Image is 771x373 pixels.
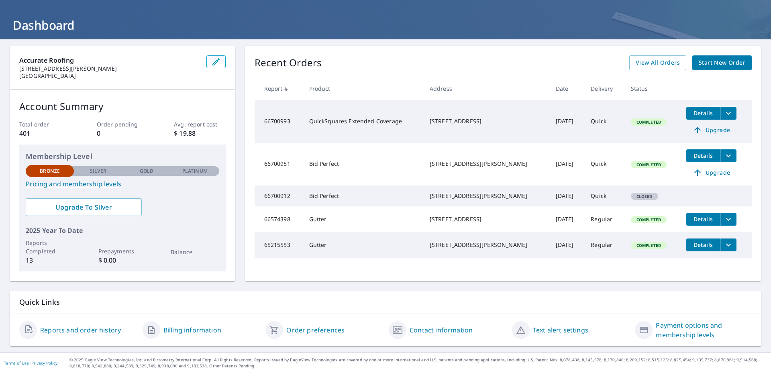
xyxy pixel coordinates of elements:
th: Delivery [584,77,624,100]
td: Gutter [303,206,423,232]
button: filesDropdownBtn-66700951 [720,149,736,162]
span: Details [691,215,715,223]
span: Start New Order [699,58,745,68]
div: [STREET_ADDRESS][PERSON_NAME] [430,241,543,249]
a: Pricing and membership levels [26,179,219,189]
p: Reports Completed [26,238,74,255]
p: Account Summary [19,99,226,114]
p: [STREET_ADDRESS][PERSON_NAME] [19,65,200,72]
td: 66700993 [255,100,303,143]
span: Upgrade [691,125,732,135]
button: filesDropdownBtn-66700993 [720,107,736,120]
th: Date [549,77,585,100]
td: Regular [584,206,624,232]
td: 65215553 [255,232,303,258]
p: 13 [26,255,74,265]
button: detailsBtn-66574398 [686,213,720,226]
td: Quick [584,100,624,143]
th: Status [624,77,680,100]
a: Start New Order [692,55,752,70]
p: Recent Orders [255,55,322,70]
p: Prepayments [98,247,147,255]
a: Upgrade To Silver [26,198,142,216]
p: Gold [140,167,153,175]
span: Details [691,109,715,117]
td: [DATE] [549,232,585,258]
p: Silver [90,167,107,175]
td: Quick [584,185,624,206]
td: 66700951 [255,143,303,185]
button: detailsBtn-66700951 [686,149,720,162]
a: Billing information [163,325,221,335]
span: Details [691,152,715,159]
p: Balance [171,248,219,256]
p: Total order [19,120,71,128]
span: Completed [632,217,666,222]
td: Regular [584,232,624,258]
button: filesDropdownBtn-65215553 [720,238,736,251]
a: Privacy Policy [31,360,57,366]
a: Payment options and membership levels [656,320,752,340]
div: [STREET_ADDRESS] [430,117,543,125]
td: Bid Perfect [303,185,423,206]
p: 401 [19,128,71,138]
div: [STREET_ADDRESS][PERSON_NAME] [430,160,543,168]
th: Product [303,77,423,100]
span: Completed [632,119,666,125]
p: Bronze [40,167,60,175]
p: Avg. report cost [174,120,225,128]
span: View All Orders [636,58,680,68]
p: [GEOGRAPHIC_DATA] [19,72,200,79]
span: Completed [632,162,666,167]
td: [DATE] [549,143,585,185]
a: Upgrade [686,166,736,179]
td: [DATE] [549,100,585,143]
span: Upgrade [691,168,732,177]
span: Closed [632,194,657,199]
p: © 2025 Eagle View Technologies, Inc. and Pictometry International Corp. All Rights Reserved. Repo... [69,357,767,369]
div: [STREET_ADDRESS] [430,215,543,223]
button: detailsBtn-66700993 [686,107,720,120]
p: Order pending [97,120,148,128]
button: detailsBtn-65215553 [686,238,720,251]
span: Details [691,241,715,249]
a: Contact information [410,325,473,335]
span: Completed [632,243,666,248]
a: Upgrade [686,124,736,137]
button: filesDropdownBtn-66574398 [720,213,736,226]
p: 0 [97,128,148,138]
h1: Dashboard [10,17,761,33]
td: [DATE] [549,185,585,206]
p: Quick Links [19,297,752,307]
p: Platinum [182,167,208,175]
span: Upgrade To Silver [32,203,135,212]
a: View All Orders [629,55,686,70]
th: Report # [255,77,303,100]
td: [DATE] [549,206,585,232]
div: [STREET_ADDRESS][PERSON_NAME] [430,192,543,200]
td: 66574398 [255,206,303,232]
p: $ 19.88 [174,128,225,138]
td: 66700912 [255,185,303,206]
a: Text alert settings [533,325,588,335]
td: Quick [584,143,624,185]
a: Terms of Use [4,360,29,366]
p: $ 0.00 [98,255,147,265]
p: Accurate Roofing [19,55,200,65]
p: Membership Level [26,151,219,162]
td: QuickSquares Extended Coverage [303,100,423,143]
a: Order preferences [286,325,345,335]
td: Gutter [303,232,423,258]
p: | [4,361,57,365]
p: 2025 Year To Date [26,226,219,235]
a: Reports and order history [40,325,121,335]
th: Address [423,77,549,100]
td: Bid Perfect [303,143,423,185]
